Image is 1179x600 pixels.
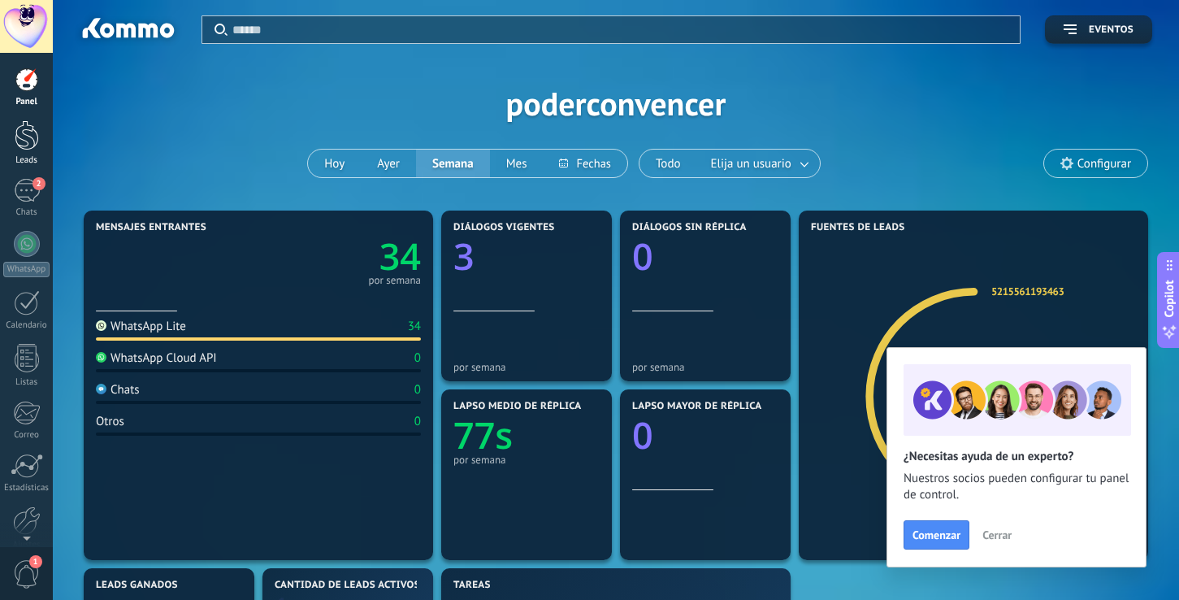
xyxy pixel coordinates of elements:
button: Semana [416,150,490,177]
button: Cerrar [975,523,1019,547]
div: 34 [408,319,421,334]
span: Elija un usuario [708,153,795,175]
span: Nuestros socios pueden configurar tu panel de control. [904,471,1129,503]
div: por semana [368,276,421,285]
div: Calendario [3,320,50,331]
div: Chats [96,382,140,398]
span: Cantidad de leads activos [275,580,420,591]
button: Todo [639,150,697,177]
div: Correo [3,430,50,441]
div: Chats [3,207,50,218]
span: Tareas [453,580,491,591]
div: 0 [414,350,421,366]
button: Comenzar [904,520,969,550]
span: Leads ganados [96,580,178,591]
img: Chats [96,384,106,394]
text: 77s [453,411,513,460]
div: Listas [3,377,50,388]
div: por semana [453,361,600,373]
button: Ayer [361,150,416,177]
button: Elija un usuario [697,150,820,177]
button: Mes [490,150,544,177]
a: 34 [258,232,421,281]
div: Otros [96,414,124,429]
text: 34 [379,232,421,281]
div: WhatsApp Cloud API [96,350,217,366]
span: Configurar [1077,157,1131,171]
text: 0 [632,411,653,460]
button: Hoy [308,150,361,177]
span: Cerrar [982,529,1012,541]
div: WhatsApp [3,262,50,277]
span: Copilot [1161,280,1177,318]
span: Lapso mayor de réplica [632,401,761,412]
span: 1 [29,555,42,568]
div: por semana [453,454,600,466]
span: Comenzar [912,529,960,541]
span: Lapso medio de réplica [453,401,582,412]
span: Diálogos vigentes [453,222,555,233]
h2: ¿Necesitas ayuda de un experto? [904,449,1129,464]
button: Eventos [1045,15,1152,44]
a: 5215561193463 [991,285,1064,298]
div: por semana [632,361,778,373]
span: Diálogos sin réplica [632,222,747,233]
span: Eventos [1089,24,1133,36]
div: Panel [3,97,50,107]
text: 3 [453,232,475,281]
div: 0 [414,382,421,398]
button: Fechas [543,150,626,177]
span: 2 [33,177,46,190]
div: Estadísticas [3,483,50,493]
span: Fuentes de leads [811,222,905,233]
img: WhatsApp Cloud API [96,352,106,363]
div: Leads [3,155,50,166]
div: 0 [414,414,421,429]
div: WhatsApp Lite [96,319,186,334]
span: Mensajes entrantes [96,222,206,233]
img: WhatsApp Lite [96,320,106,331]
text: 0 [632,232,653,281]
